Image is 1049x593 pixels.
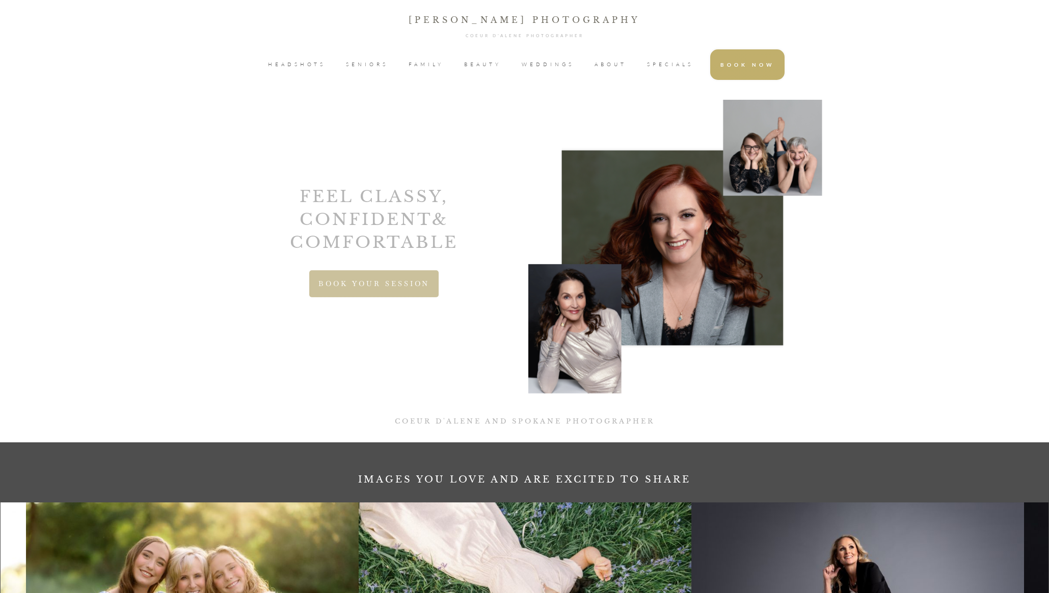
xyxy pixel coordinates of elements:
a: FAMILY [409,57,444,72]
a: ABOUT [595,57,627,72]
a: BOOK YOUR SESSION [309,270,439,297]
p: [PERSON_NAME] Photography [1,13,1048,27]
a: BOOK NOW [720,57,774,72]
a: WEDDINGS [522,57,574,72]
span: BOOK YOUR SESSION [318,279,429,288]
a: SENIORS [346,57,388,72]
h2: & comfortable [282,185,466,259]
span: Feel Classy, confident [300,186,448,230]
h2: Images you love and are excited to share [1,473,1048,491]
a: BEAUTY [464,57,501,72]
h2: COEUR D'ALENE and Spokane Photographer [1,417,1048,431]
a: SPECIALS [647,57,693,72]
a: HEADSHOTS [268,57,326,72]
h1: Coeur d'Alene PHOTOGRAPHEr [1,33,1048,43]
img: coeur-dalene-portrait-collage-studio-women-beauty.jpg [528,100,822,393]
